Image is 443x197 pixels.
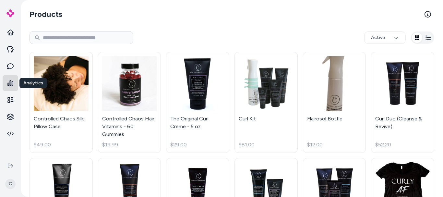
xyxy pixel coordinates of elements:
div: Analytics [19,78,47,88]
button: C [4,174,17,194]
a: Flairosol BottleFlairosol Bottle$12.00 [303,52,366,153]
img: alby Logo [6,9,14,17]
button: Active [364,31,406,44]
a: The Original Curl Creme - 5 ozThe Original Curl Creme - 5 oz$29.00 [166,52,229,153]
a: Curl Duo (Cleanse & Revive)Curl Duo (Cleanse & Revive)$52.20 [371,52,434,153]
a: Controlled Chaos Silk Pillow CaseControlled Chaos Silk Pillow Case$49.00 [30,52,93,153]
h2: Products [30,9,62,19]
a: Controlled Chaos Hair Vitamins - 60 GummiesControlled Chaos Hair Vitamins - 60 Gummies$19.99 [98,52,161,153]
a: Curl KitCurl Kit$81.00 [234,52,298,153]
span: C [5,179,16,189]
